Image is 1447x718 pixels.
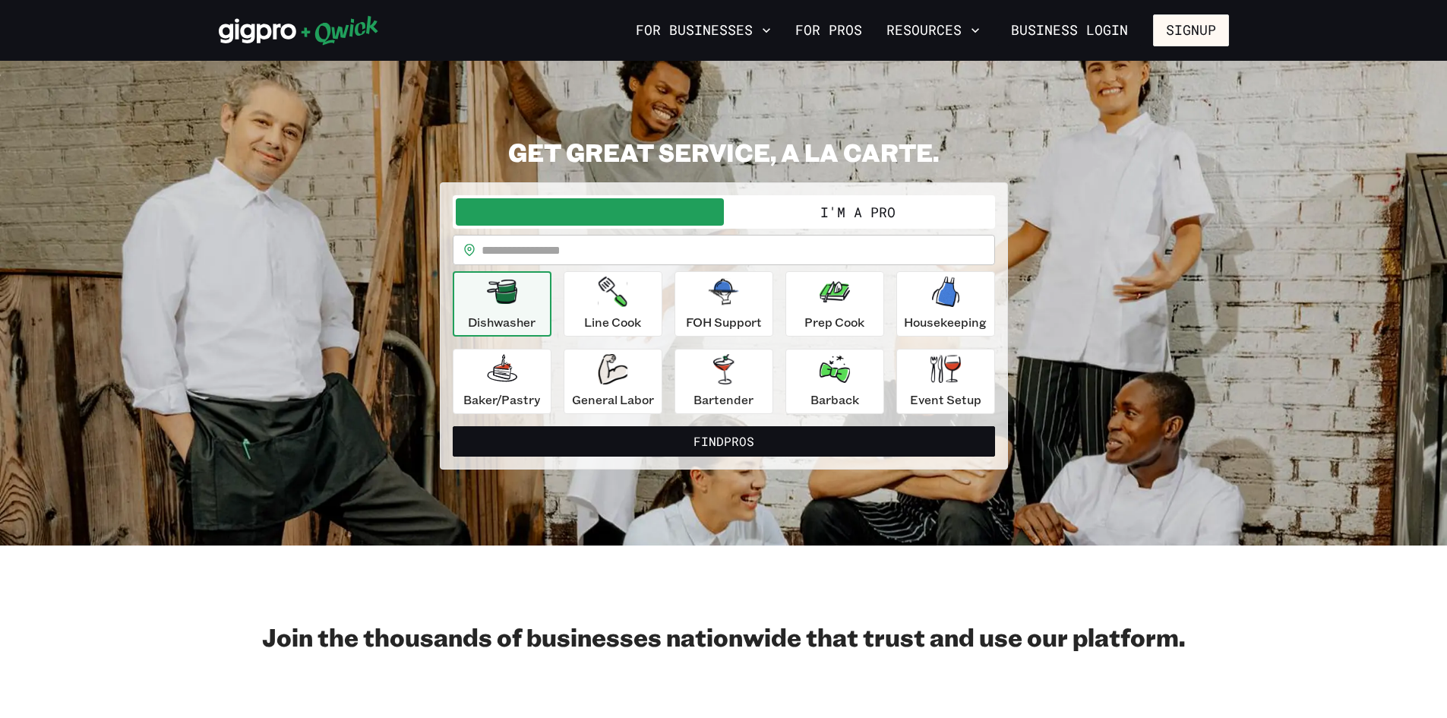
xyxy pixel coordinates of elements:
[785,271,884,337] button: Prep Cook
[1153,14,1229,46] button: Signup
[998,14,1141,46] a: Business Login
[453,426,995,457] button: FindPros
[463,391,540,409] p: Baker/Pastry
[675,349,773,414] button: Bartender
[724,198,992,226] button: I'm a Pro
[564,271,662,337] button: Line Cook
[810,391,859,409] p: Barback
[564,349,662,414] button: General Labor
[453,349,551,414] button: Baker/Pastry
[904,313,987,331] p: Housekeeping
[219,622,1229,652] h2: Join the thousands of businesses nationwide that trust and use our platform.
[584,313,641,331] p: Line Cook
[440,137,1008,167] h2: GET GREAT SERVICE, A LA CARTE.
[896,271,995,337] button: Housekeeping
[468,313,536,331] p: Dishwasher
[896,349,995,414] button: Event Setup
[456,198,724,226] button: I'm a Business
[453,271,551,337] button: Dishwasher
[910,391,981,409] p: Event Setup
[785,349,884,414] button: Barback
[686,313,762,331] p: FOH Support
[675,271,773,337] button: FOH Support
[630,17,777,43] button: For Businesses
[789,17,868,43] a: For Pros
[804,313,864,331] p: Prep Cook
[880,17,986,43] button: Resources
[572,391,654,409] p: General Labor
[693,391,754,409] p: Bartender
